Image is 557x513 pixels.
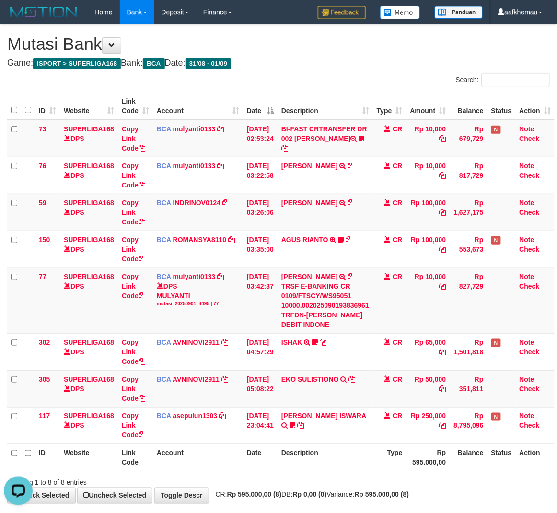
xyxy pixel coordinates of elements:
th: Amount: activate to sort column ascending [406,93,450,120]
a: Copy Rp 250,000 to clipboard [440,422,446,430]
td: Rp 100,000 [406,194,450,231]
a: asepulun1303 [173,412,218,420]
td: DPS [60,231,118,268]
th: Status [487,93,516,120]
span: CR [393,375,402,383]
a: [PERSON_NAME] [281,273,337,280]
a: Note [520,125,534,133]
a: Copy ROMANSYA8110 to clipboard [228,236,235,244]
a: Copy INDRINOV0124 to clipboard [222,199,229,207]
td: DPS [60,407,118,444]
a: Copy Rp 100,000 to clipboard [440,245,446,253]
td: DPS [60,194,118,231]
a: Note [520,199,534,207]
a: SUPERLIGA168 [64,412,114,420]
a: Check [520,348,540,356]
th: Date: activate to sort column descending [243,93,278,120]
th: Account: activate to sort column ascending [153,93,243,120]
a: Copy DIONYSIUS ISWARA to clipboard [297,422,304,430]
td: Rp 10,000 [406,268,450,333]
td: Rp 100,000 [406,231,450,268]
a: Copy mulyanti0133 to clipboard [217,273,224,280]
span: CR [393,125,402,133]
a: SUPERLIGA168 [64,338,114,346]
a: Note [520,273,534,280]
a: Copy AGUS RIANTO to clipboard [346,236,353,244]
a: SUPERLIGA168 [64,375,114,383]
div: DPS MULYANTI [157,281,239,307]
td: Rp 817,729 [450,157,487,194]
th: Date [243,444,278,471]
a: Check [520,385,540,393]
a: Copy Rp 100,000 to clipboard [440,209,446,216]
a: EKO SULISTIONO [281,375,339,383]
a: Note [520,375,534,383]
a: Copy Link Code [122,162,145,189]
th: Action: activate to sort column ascending [516,93,555,120]
td: Rp 1,627,175 [450,194,487,231]
a: SUPERLIGA168 [64,199,114,207]
td: Rp 50,000 [406,370,450,407]
th: ID: activate to sort column ascending [35,93,60,120]
td: Rp 250,000 [406,407,450,444]
span: BCA [157,375,171,383]
a: Copy AVNINOVI2911 to clipboard [221,375,228,383]
th: Balance [450,444,487,471]
a: Check [520,245,540,253]
th: Link Code [118,444,153,471]
td: [DATE] 03:42:37 [243,268,278,333]
a: mulyanti0133 [173,162,216,170]
span: Has Note [491,126,501,134]
th: Type: activate to sort column ascending [373,93,406,120]
div: mutasi_20250901_4495 | 77 [157,301,239,307]
a: Copy Link Code [122,375,145,402]
td: [DATE] 05:08:22 [243,370,278,407]
th: Rp 595.000,00 [406,444,450,471]
span: CR [393,412,402,420]
span: 31/08 - 01/09 [186,58,232,69]
a: Copy Rp 10,000 to clipboard [440,282,446,290]
a: Copy mulyanti0133 to clipboard [217,125,224,133]
a: Copy Link Code [122,125,145,152]
label: Search: [456,73,550,87]
strong: Rp 595.000,00 (8) [227,491,282,499]
th: Link Code: activate to sort column ascending [118,93,153,120]
td: DPS [60,333,118,370]
span: Has Note [491,236,501,245]
h1: Mutasi Bank [7,35,550,54]
a: Copy Link Code [122,236,145,263]
a: SUPERLIGA168 [64,125,114,133]
th: Description: activate to sort column ascending [278,93,373,120]
span: CR [393,338,402,346]
td: Rp 351,811 [450,370,487,407]
span: BCA [157,273,171,280]
a: SUPERLIGA168 [64,236,114,244]
td: Rp 10,000 [406,157,450,194]
span: ISPORT > SUPERLIGA168 [33,58,121,69]
span: BCA [157,125,171,133]
a: Copy Link Code [122,338,145,365]
a: Note [520,236,534,244]
a: [PERSON_NAME] [281,162,337,170]
a: SUPERLIGA168 [64,273,114,280]
span: BCA [157,338,171,346]
td: DPS [60,268,118,333]
a: mulyanti0133 [173,273,216,280]
th: Account [153,444,243,471]
td: DPS [60,370,118,407]
a: ROMANSYA8110 [173,236,227,244]
img: Button%20Memo.svg [380,6,420,19]
span: 302 [39,338,50,346]
td: [DATE] 03:22:58 [243,157,278,194]
span: CR [393,236,402,244]
a: ISHAK [281,338,302,346]
a: Copy Link Code [122,273,145,300]
strong: Rp 0,00 (0) [293,491,327,499]
a: [PERSON_NAME] [281,199,337,207]
a: Copy Rp 50,000 to clipboard [440,385,446,393]
td: [DATE] 02:53:24 [243,120,278,157]
a: Check [520,422,540,430]
button: Open LiveChat chat widget [4,4,33,33]
img: panduan.png [435,6,483,19]
span: BCA [157,162,171,170]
